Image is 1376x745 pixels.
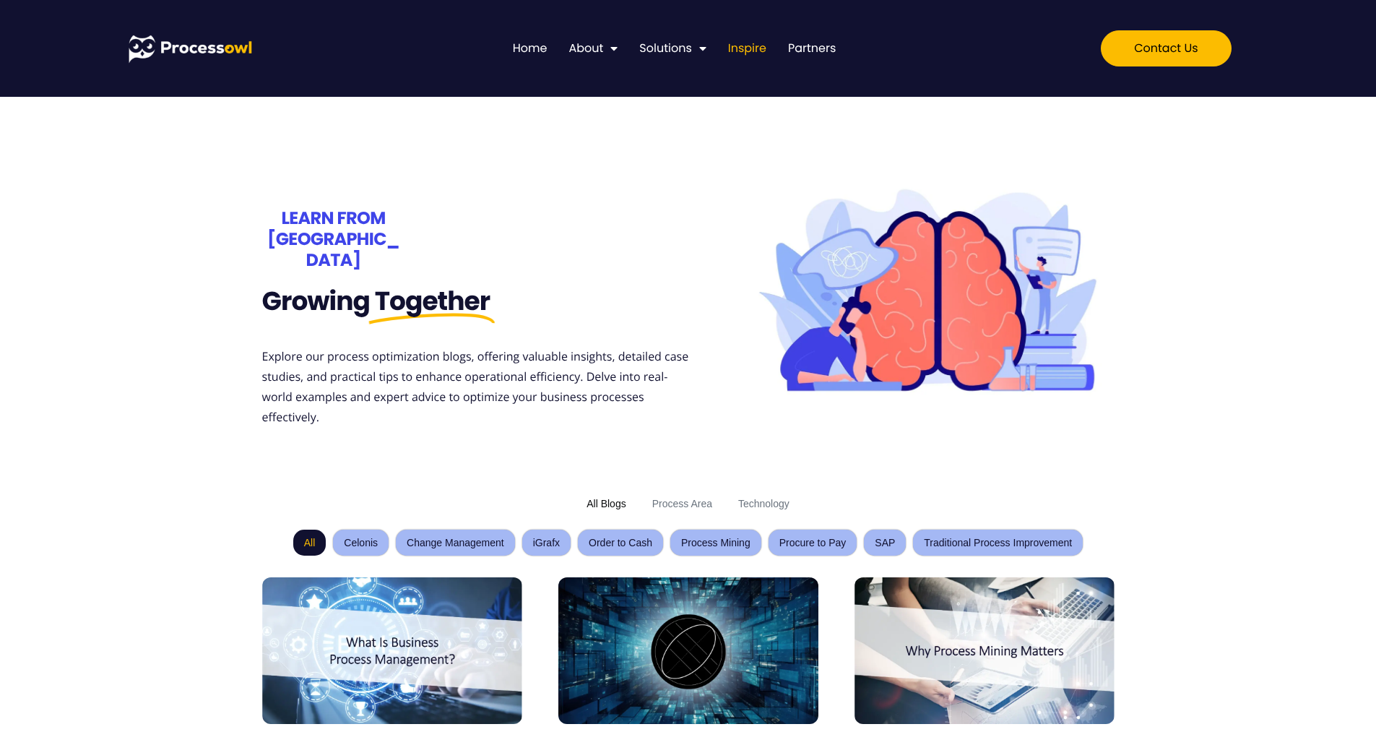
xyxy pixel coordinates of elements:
[854,577,1115,723] img: Why-process-mining-matters-image-1024x575-1
[262,209,405,271] h2: LEARN FROM [GEOGRAPHIC_DATA]
[769,530,857,556] button: Procure to Pay
[1134,43,1198,54] span: Contact us
[1101,30,1231,66] a: Contact us
[558,577,818,724] img: What-is-Object-Centric-Process-Mining-OCPM-1024x576
[732,492,795,515] button: Technology
[293,530,326,556] button: All
[646,492,718,515] button: Process Area
[788,39,836,58] a: Partners
[262,346,696,427] p: Explore our process optimization blogs, offering valuable insights, detailed case studies, and pr...
[578,530,663,556] button: Order to Cash
[913,530,1083,556] button: Traditional Process Improvement
[581,492,631,515] button: All Blogs
[568,39,618,58] a: About
[728,39,766,58] a: Inspire
[333,530,389,556] button: Celonis
[670,530,761,556] button: Process Mining
[262,577,522,723] img: what-is-bpm-image-1024x575-1
[513,39,836,58] nav: Menu
[864,530,906,556] button: SAP
[262,283,370,319] span: Growing
[396,530,515,556] button: Change Management
[522,530,571,556] button: iGrafx
[513,39,548,58] a: Home
[375,285,490,316] span: Together
[639,39,706,58] a: Solutions
[745,173,1109,415] img: process owl blogs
